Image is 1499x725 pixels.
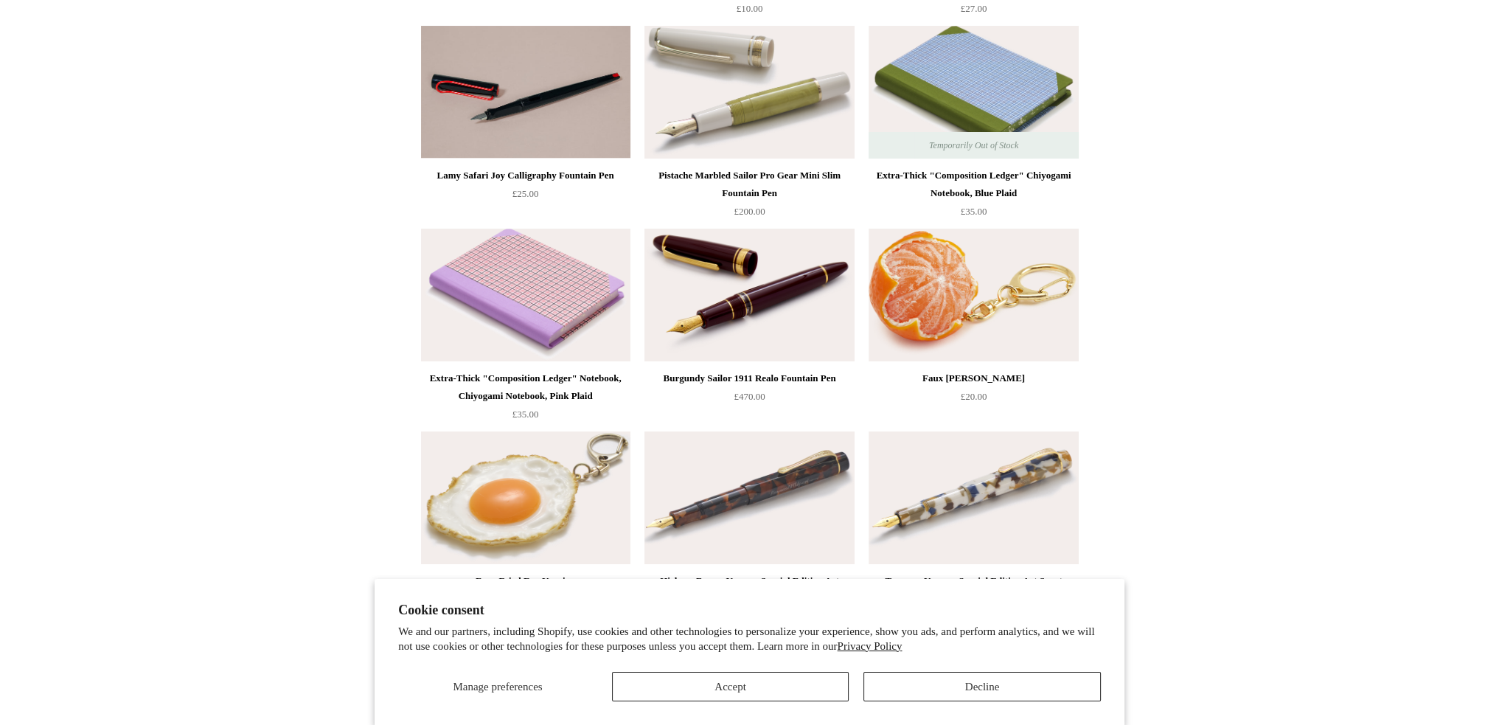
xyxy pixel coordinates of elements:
[869,26,1078,159] a: Extra-Thick "Composition Ledger" Chiyogami Notebook, Blue Plaid Extra-Thick "Composition Ledger" ...
[648,167,850,202] div: Pistache Marbled Sailor Pro Gear Mini Slim Fountain Pen
[398,672,597,701] button: Manage preferences
[863,672,1101,701] button: Decline
[425,370,627,405] div: Extra-Thick "Composition Ledger" Notebook, Chiyogami Notebook, Pink Plaid
[425,167,627,184] div: Lamy Safari Joy Calligraphy Fountain Pen
[398,625,1101,653] p: We and our partners, including Shopify, use cookies and other technologies to personalize your ex...
[648,370,850,387] div: Burgundy Sailor 1911 Realo Fountain Pen
[869,26,1078,159] img: Extra-Thick "Composition Ledger" Chiyogami Notebook, Blue Plaid
[872,370,1074,387] div: Faux [PERSON_NAME]
[961,391,987,402] span: £20.00
[421,229,630,361] img: Extra-Thick "Composition Ledger" Notebook, Chiyogami Notebook, Pink Plaid
[421,26,630,159] a: Lamy Safari Joy Calligraphy Fountain Pen Lamy Safari Joy Calligraphy Fountain Pen
[644,431,854,564] a: Hickory Brown Kaweco Special Edition Art Sport Fountain Pen Hickory Brown Kaweco Special Edition ...
[644,26,854,159] img: Pistache Marbled Sailor Pro Gear Mini Slim Fountain Pen
[734,391,765,402] span: £470.00
[838,640,902,652] a: Privacy Policy
[421,26,630,159] img: Lamy Safari Joy Calligraphy Fountain Pen
[421,167,630,227] a: Lamy Safari Joy Calligraphy Fountain Pen £25.00
[421,431,630,564] img: Faux Fried Egg Keyring
[869,229,1078,361] a: Faux Clementine Keyring Faux Clementine Keyring
[421,370,630,430] a: Extra-Thick "Composition Ledger" Notebook, Chiyogami Notebook, Pink Plaid £35.00
[644,572,854,633] a: Hickory Brown Kaweco Special Edition Art Sport Fountain Pen £120.00
[421,572,630,633] a: Faux Fried Egg Keyring £16.50
[644,229,854,361] img: Burgundy Sailor 1911 Realo Fountain Pen
[512,409,539,420] span: £35.00
[644,26,854,159] a: Pistache Marbled Sailor Pro Gear Mini Slim Fountain Pen Pistache Marbled Sailor Pro Gear Mini Sli...
[425,572,627,590] div: Faux Fried Egg Keyring
[453,681,542,693] span: Manage preferences
[644,167,854,227] a: Pistache Marbled Sailor Pro Gear Mini Slim Fountain Pen £200.00
[961,206,987,217] span: £35.00
[612,672,849,701] button: Accept
[644,229,854,361] a: Burgundy Sailor 1911 Realo Fountain Pen Burgundy Sailor 1911 Realo Fountain Pen
[644,370,854,430] a: Burgundy Sailor 1911 Realo Fountain Pen £470.00
[398,603,1101,618] h2: Cookie consent
[872,167,1074,202] div: Extra-Thick "Composition Ledger" Chiyogami Notebook, Blue Plaid
[512,188,539,199] span: £25.00
[421,431,630,564] a: Faux Fried Egg Keyring Faux Fried Egg Keyring
[869,572,1078,633] a: Terrazzo Kaweco Special Edition Art Sport Fountain Pen £120.00
[869,431,1078,564] img: Terrazzo Kaweco Special Edition Art Sport Fountain Pen
[869,229,1078,361] img: Faux Clementine Keyring
[914,132,1033,159] span: Temporarily Out of Stock
[734,206,765,217] span: £200.00
[421,229,630,361] a: Extra-Thick "Composition Ledger" Notebook, Chiyogami Notebook, Pink Plaid Extra-Thick "Compositio...
[869,370,1078,430] a: Faux [PERSON_NAME] £20.00
[644,431,854,564] img: Hickory Brown Kaweco Special Edition Art Sport Fountain Pen
[961,3,987,14] span: £27.00
[869,167,1078,227] a: Extra-Thick "Composition Ledger" Chiyogami Notebook, Blue Plaid £35.00
[872,572,1074,608] div: Terrazzo Kaweco Special Edition Art Sport Fountain Pen
[648,572,850,608] div: Hickory Brown Kaweco Special Edition Art Sport Fountain Pen
[737,3,763,14] span: £10.00
[869,431,1078,564] a: Terrazzo Kaweco Special Edition Art Sport Fountain Pen Terrazzo Kaweco Special Edition Art Sport ...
